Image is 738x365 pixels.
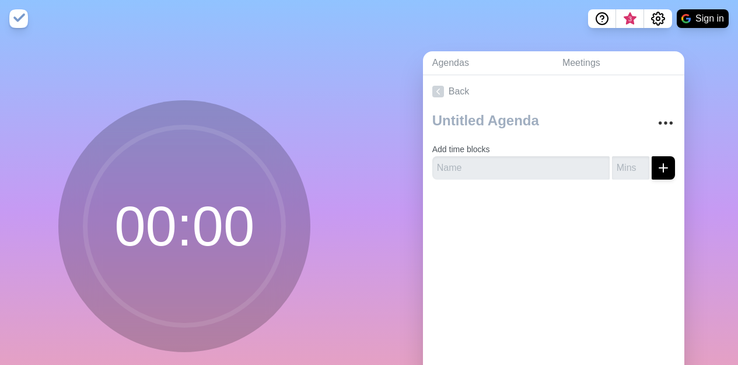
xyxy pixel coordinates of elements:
[588,9,616,28] button: Help
[432,156,610,180] input: Name
[681,14,691,23] img: google logo
[677,9,729,28] button: Sign in
[423,75,684,108] a: Back
[9,9,28,28] img: timeblocks logo
[625,15,635,24] span: 3
[616,9,644,28] button: What’s new
[432,145,490,154] label: Add time blocks
[654,111,677,135] button: More
[644,9,672,28] button: Settings
[423,51,553,75] a: Agendas
[612,156,649,180] input: Mins
[553,51,684,75] a: Meetings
